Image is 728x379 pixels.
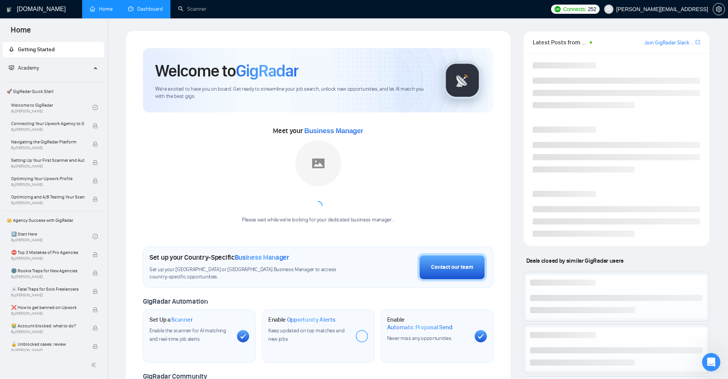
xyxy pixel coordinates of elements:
[92,289,98,294] span: lock
[696,39,700,46] a: export
[713,6,725,12] a: setting
[431,263,473,272] div: Contact our team
[11,348,84,353] span: By [PERSON_NAME]
[143,297,208,306] span: GigRadar Automation
[171,316,193,324] span: Scanner
[92,123,98,129] span: lock
[11,120,84,127] span: Connecting Your Upwork Agency to GigRadar
[713,6,725,12] span: setting
[11,164,84,169] span: By [PERSON_NAME]
[11,127,84,132] span: By [PERSON_NAME]
[11,156,84,164] span: Setting Up Your First Scanner and Auto-Bidder
[91,361,99,369] span: double-left
[713,3,725,15] button: setting
[268,316,336,324] h1: Enable
[236,60,298,81] span: GigRadar
[9,65,39,71] span: Academy
[443,61,482,99] img: gigradar-logo.png
[387,324,452,331] span: Automatic Proposal Send
[268,327,345,342] span: Keep updated on top matches and new jobs.
[92,234,98,239] span: check-circle
[3,84,103,99] span: 🚀 GigRadar Quick Start
[11,99,92,116] a: Welcome to GigRadarBy[PERSON_NAME]
[11,182,84,187] span: By [PERSON_NAME]
[90,6,113,12] a: homeHome
[6,3,12,16] img: logo
[149,327,226,342] span: Enable the scanner for AI matching and real-time job alerts.
[11,267,84,275] span: 🌚 Rookie Traps for New Agencies
[11,275,84,279] span: By [PERSON_NAME]
[11,146,84,150] span: By [PERSON_NAME]
[11,193,84,201] span: Optimizing and A/B Testing Your Scanner for Better Results
[92,270,98,276] span: lock
[555,6,561,12] img: upwork-logo.png
[523,254,627,267] span: Deals closed by similar GigRadar users
[149,253,289,262] h1: Set up your Country-Specific
[304,127,363,135] span: Business Manager
[11,304,84,311] span: ❌ How to get banned on Upwork
[155,60,298,81] h1: Welcome to
[11,256,84,261] span: By [PERSON_NAME]
[92,160,98,165] span: lock
[11,330,84,334] span: By [PERSON_NAME]
[92,178,98,184] span: lock
[387,335,452,342] span: Never miss any opportunities.
[178,6,206,12] a: searchScanner
[563,5,586,13] span: Connects:
[155,86,431,100] span: We're excited to have you on board. Get ready to streamline your job search, unlock new opportuni...
[11,322,84,330] span: 😭 Account blocked: what to do?
[5,24,37,41] span: Home
[237,216,399,224] div: Please wait while we're looking for your dedicated business manager...
[92,105,98,110] span: check-circle
[696,39,700,45] span: export
[235,253,289,262] span: Business Manager
[273,127,363,135] span: Meet your
[92,344,98,349] span: lock
[11,293,84,298] span: By [PERSON_NAME]
[387,316,469,331] h1: Enable
[9,65,14,70] span: fund-projection-screen
[3,213,103,228] span: 👑 Agency Success with GigRadar
[149,266,352,281] span: Set up your [GEOGRAPHIC_DATA] or [GEOGRAPHIC_DATA] Business Manager to access country-specific op...
[11,285,84,293] span: ☠️ Fatal Traps for Solo Freelancers
[295,140,341,186] img: placeholder.png
[606,7,611,12] span: user
[313,200,323,211] span: loading
[11,201,84,205] span: By [PERSON_NAME]
[11,249,84,256] span: ⛔ Top 3 Mistakes of Pro Agencies
[3,42,104,57] li: Getting Started
[702,353,720,371] iframe: Intercom live chat
[11,228,92,245] a: 1️⃣ Start HereBy[PERSON_NAME]
[18,46,55,53] span: Getting Started
[588,5,596,13] span: 252
[92,252,98,257] span: lock
[287,316,336,324] span: Opportunity Alerts
[18,65,39,71] span: Academy
[417,253,487,281] button: Contact our team
[11,138,84,146] span: Navigating the GigRadar Platform
[149,316,193,324] h1: Set Up a
[644,39,694,47] a: Join GigRadar Slack Community
[11,340,84,348] span: 🔓 Unblocked cases: review
[11,175,84,182] span: Optimizing Your Upwork Profile
[9,47,14,52] span: rocket
[128,6,163,12] a: dashboardDashboard
[92,197,98,202] span: lock
[92,142,98,147] span: lock
[11,311,84,316] span: By [PERSON_NAME]
[533,37,587,47] span: Latest Posts from the GigRadar Community
[92,307,98,312] span: lock
[92,325,98,331] span: lock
